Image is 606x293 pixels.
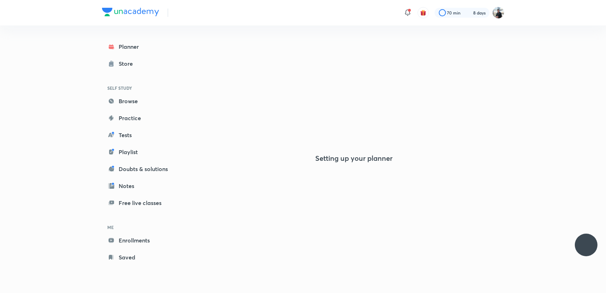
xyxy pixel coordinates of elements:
a: Enrollments [102,233,184,247]
h6: SELF STUDY [102,82,184,94]
a: Browse [102,94,184,108]
img: Company Logo [102,8,159,16]
img: RS PM [492,7,504,19]
img: streak [465,9,472,16]
img: ttu [582,241,590,249]
a: Tests [102,128,184,142]
a: Planner [102,40,184,54]
a: Playlist [102,145,184,159]
img: avatar [420,10,426,16]
a: Notes [102,179,184,193]
h4: Setting up your planner [316,154,393,163]
a: Saved [102,250,184,264]
a: Company Logo [102,8,159,18]
div: Store [119,59,137,68]
h6: ME [102,221,184,233]
a: Practice [102,111,184,125]
a: Store [102,57,184,71]
a: Doubts & solutions [102,162,184,176]
a: Free live classes [102,196,184,210]
button: avatar [418,7,429,18]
